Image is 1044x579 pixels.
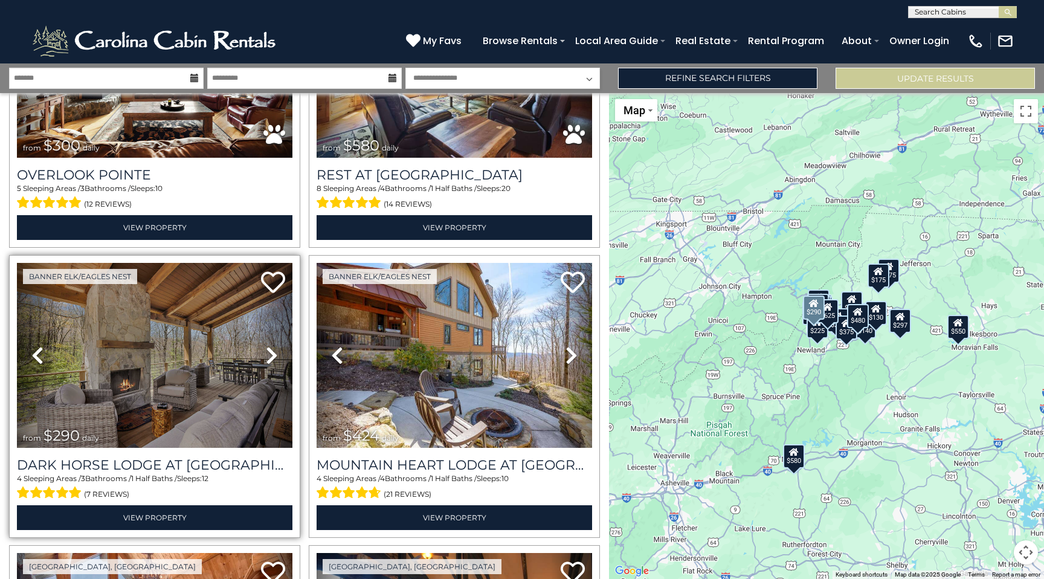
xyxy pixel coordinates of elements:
h3: Rest at Mountain Crest [317,167,592,183]
a: Dark Horse Lodge at [GEOGRAPHIC_DATA] [17,457,292,473]
span: 4 [17,474,22,483]
div: $480 [847,304,869,328]
img: Google [612,563,652,579]
div: $225 [807,314,828,338]
span: 3 [81,474,85,483]
a: Browse Rentals [477,30,564,51]
a: About [836,30,878,51]
div: $125 [808,289,830,314]
span: 10 [501,474,509,483]
button: Keyboard shortcuts [836,571,888,579]
button: Update Results [836,68,1035,89]
div: Sleeping Areas / Bathrooms / Sleeps: [17,473,292,502]
span: daily [82,433,99,442]
div: $580 [783,444,805,468]
span: $424 [343,427,379,444]
span: 4 [380,474,385,483]
a: Banner Elk/Eagles Nest [23,269,137,284]
a: Rest at [GEOGRAPHIC_DATA] [317,167,592,183]
a: Terms (opens in new tab) [968,571,985,578]
img: White-1-2.png [30,23,281,59]
div: $425 [807,294,829,318]
a: View Property [17,215,292,240]
span: 8 [317,184,321,193]
a: Real Estate [669,30,736,51]
span: Map [623,104,645,117]
div: $175 [878,259,900,283]
span: (12 reviews) [84,196,132,212]
span: from [323,143,341,152]
h3: Dark Horse Lodge at Eagles Nest [17,457,292,473]
div: $130 [865,301,887,325]
a: Owner Login [883,30,955,51]
div: $297 [889,309,911,333]
span: 12 [202,474,208,483]
a: View Property [317,215,592,240]
div: $290 [803,296,825,320]
div: $375 [836,315,857,340]
img: thumbnail_164375637.jpeg [17,263,292,448]
a: Banner Elk/Eagles Nest [323,269,437,284]
span: from [23,433,41,442]
div: $175 [868,264,889,288]
button: Toggle fullscreen view [1014,99,1038,123]
div: Sleeping Areas / Bathrooms / Sleeps: [317,183,592,212]
span: (21 reviews) [384,487,431,502]
span: $290 [43,427,80,444]
a: Refine Search Filters [618,68,817,89]
a: View Property [317,505,592,530]
span: 1 Half Baths / [431,474,477,483]
span: daily [382,143,399,152]
span: 5 [17,184,21,193]
a: [GEOGRAPHIC_DATA], [GEOGRAPHIC_DATA] [323,559,501,574]
div: $550 [947,315,969,339]
span: $300 [43,137,80,154]
span: daily [382,433,399,442]
span: (7 reviews) [84,487,129,502]
a: Add to favorites [261,270,285,296]
a: Open this area in Google Maps (opens a new window) [612,563,652,579]
img: thumbnail_163263019.jpeg [317,263,592,448]
span: 4 [317,474,321,483]
a: Rental Program [742,30,830,51]
span: from [323,433,341,442]
a: Report a map error [992,571,1040,578]
span: 10 [155,184,163,193]
button: Map camera controls [1014,540,1038,564]
span: 1 Half Baths / [131,474,177,483]
img: mail-regular-white.png [997,33,1014,50]
a: [GEOGRAPHIC_DATA], [GEOGRAPHIC_DATA] [23,559,202,574]
div: Sleeping Areas / Bathrooms / Sleeps: [17,183,292,212]
a: Add to favorites [561,270,585,296]
span: (14 reviews) [384,196,432,212]
h3: Mountain Heart Lodge at Eagles Nest [317,457,592,473]
span: 4 [380,184,385,193]
span: Map data ©2025 Google [895,571,961,578]
span: daily [83,143,100,152]
span: 20 [501,184,511,193]
button: Change map style [615,99,657,121]
div: $625 [817,299,839,323]
span: My Favs [423,33,462,48]
a: View Property [17,505,292,530]
a: Local Area Guide [569,30,664,51]
span: $580 [343,137,379,154]
img: phone-regular-white.png [967,33,984,50]
span: from [23,143,41,152]
span: 3 [80,184,85,193]
a: My Favs [406,33,465,49]
span: 1 Half Baths / [431,184,477,193]
div: $349 [841,291,863,315]
a: Mountain Heart Lodge at [GEOGRAPHIC_DATA] [317,457,592,473]
a: Overlook Pointe [17,167,292,183]
div: Sleeping Areas / Bathrooms / Sleeps: [317,473,592,502]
